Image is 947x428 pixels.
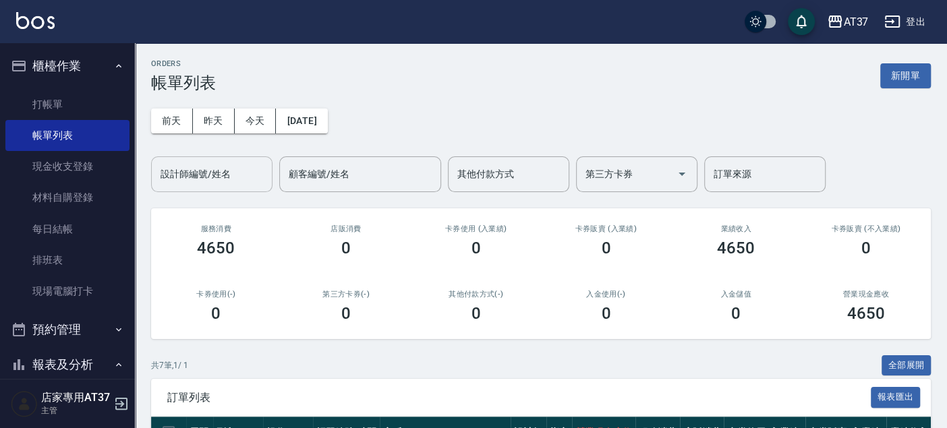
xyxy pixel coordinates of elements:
button: 前天 [151,109,193,133]
h3: 4650 [847,304,885,323]
h2: 第三方卡券(-) [297,290,395,299]
p: 主管 [41,404,110,417]
h2: 卡券使用 (入業績) [427,224,525,233]
a: 帳單列表 [5,120,130,151]
button: 報表匯出 [871,387,921,408]
span: 訂單列表 [167,391,871,404]
h3: 服務消費 [167,224,265,233]
button: 櫃檯作業 [5,49,130,84]
h2: 入金使用(-) [557,290,655,299]
h3: 0 [341,239,351,257]
button: 昨天 [193,109,235,133]
h2: 卡券販賣 (入業績) [557,224,655,233]
button: Open [671,163,693,185]
a: 現金收支登錄 [5,151,130,182]
button: 全部展開 [882,355,931,376]
button: save [788,8,815,35]
p: 共 7 筆, 1 / 1 [151,359,188,371]
a: 排班表 [5,245,130,276]
h2: 卡券販賣 (不入業績) [817,224,915,233]
button: 新開單 [880,63,931,88]
a: 報表匯出 [871,390,921,403]
h3: 0 [731,304,741,323]
h2: 營業現金應收 [817,290,915,299]
button: 今天 [235,109,277,133]
button: 報表及分析 [5,347,130,382]
a: 現場電腦打卡 [5,276,130,307]
h2: 其他付款方式(-) [427,290,525,299]
h3: 0 [471,304,481,323]
button: [DATE] [276,109,327,133]
h3: 4650 [717,239,755,257]
h5: 店家專用AT37 [41,391,110,404]
img: Logo [16,12,55,29]
div: AT37 [843,13,868,30]
a: 材料自購登錄 [5,182,130,213]
button: 預約管理 [5,312,130,347]
h2: 卡券使用(-) [167,290,265,299]
h2: ORDERS [151,59,216,68]
h2: 入金儲值 [687,290,785,299]
button: 登出 [879,9,931,34]
h2: 店販消費 [297,224,395,233]
a: 打帳單 [5,89,130,120]
h3: 4650 [197,239,235,257]
h3: 0 [211,304,221,323]
img: Person [11,390,38,417]
h3: 0 [601,304,610,323]
h3: 0 [861,239,871,257]
a: 新開單 [880,69,931,82]
h3: 0 [601,239,610,257]
button: AT37 [822,8,873,36]
h3: 帳單列表 [151,73,216,92]
h3: 0 [341,304,351,323]
a: 每日結帳 [5,214,130,245]
h3: 0 [471,239,481,257]
h2: 業績收入 [687,224,785,233]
